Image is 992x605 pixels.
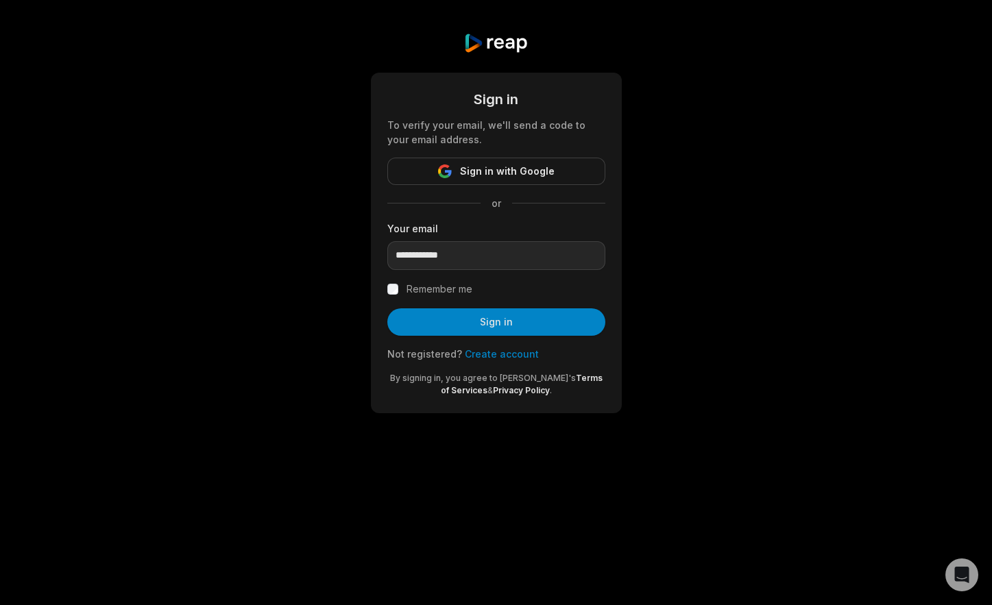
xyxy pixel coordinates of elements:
span: By signing in, you agree to [PERSON_NAME]'s [390,373,576,383]
div: Sign in [387,89,605,110]
div: To verify your email, we'll send a code to your email address. [387,118,605,147]
label: Remember me [407,281,472,297]
a: Terms of Services [441,373,603,395]
div: Open Intercom Messenger [945,558,978,591]
img: reap [463,33,529,53]
span: or [481,196,512,210]
label: Your email [387,221,605,236]
a: Privacy Policy [493,385,550,395]
span: & [487,385,493,395]
a: Create account [465,348,539,360]
button: Sign in [387,308,605,336]
span: . [550,385,552,395]
span: Sign in with Google [460,163,555,180]
span: Not registered? [387,348,462,360]
button: Sign in with Google [387,158,605,185]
